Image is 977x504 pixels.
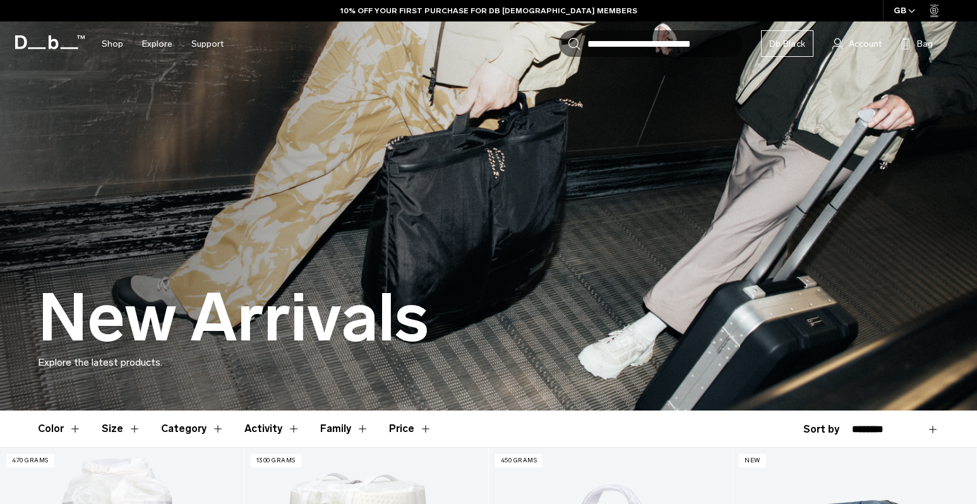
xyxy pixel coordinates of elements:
[92,21,233,66] nav: Main Navigation
[38,282,429,355] h1: New Arrivals
[739,454,766,467] p: New
[191,21,224,66] a: Support
[761,30,813,57] a: Db Black
[38,411,81,447] button: Toggle Filter
[832,36,882,51] a: Account
[320,411,369,447] button: Toggle Filter
[102,411,141,447] button: Toggle Filter
[244,411,300,447] button: Toggle Filter
[142,21,172,66] a: Explore
[917,37,933,51] span: Bag
[6,454,54,467] p: 470 grams
[251,454,301,467] p: 1300 grams
[340,5,637,16] a: 10% OFF YOUR FIRST PURCHASE FOR DB [DEMOGRAPHIC_DATA] MEMBERS
[389,411,432,447] button: Toggle Price
[102,21,123,66] a: Shop
[495,454,543,467] p: 450 grams
[849,37,882,51] span: Account
[901,36,933,51] button: Bag
[38,355,939,370] p: Explore the latest products.
[161,411,224,447] button: Toggle Filter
